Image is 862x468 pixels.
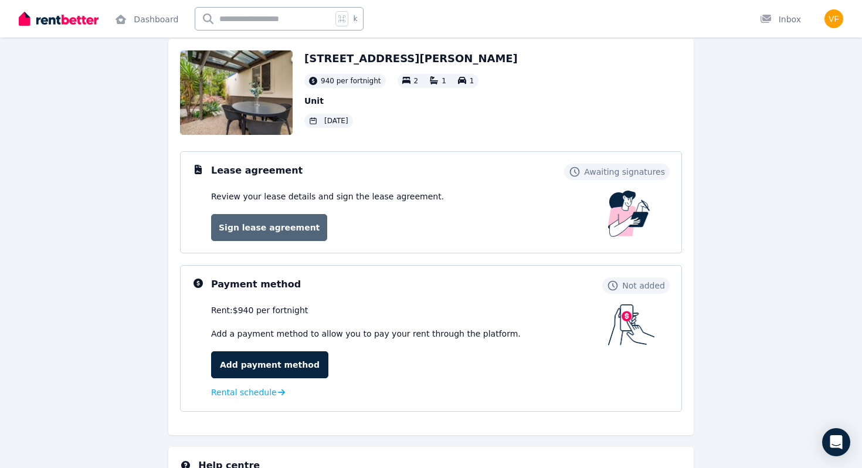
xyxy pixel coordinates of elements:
[211,328,608,340] p: Add a payment method to allow you to pay your rent through the platform.
[211,386,285,398] a: Rental schedule
[211,277,301,291] h3: Payment method
[321,76,381,86] span: 940 per fortnight
[442,77,446,85] span: 1
[19,10,99,28] img: RentBetter
[353,14,357,23] span: k
[304,95,518,107] p: Unit
[211,351,328,378] a: Add payment method
[622,280,665,291] span: Not added
[414,77,419,85] span: 2
[211,191,444,202] p: Review your lease details and sign the lease agreement.
[822,428,850,456] div: Open Intercom Messenger
[211,164,303,178] h3: Lease agreement
[584,166,665,178] span: Awaiting signatures
[760,13,801,25] div: Inbox
[211,304,608,316] div: Rent: $940 per fortnight
[824,9,843,28] img: Vimash Fonseka
[211,214,327,241] a: Sign lease agreement
[211,386,277,398] span: Rental schedule
[304,50,518,67] h2: [STREET_ADDRESS][PERSON_NAME]
[324,116,348,126] span: [DATE]
[180,50,293,135] img: Property Url
[608,304,655,345] img: Payment method
[608,191,650,237] img: Lease Agreement
[470,77,474,85] span: 1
